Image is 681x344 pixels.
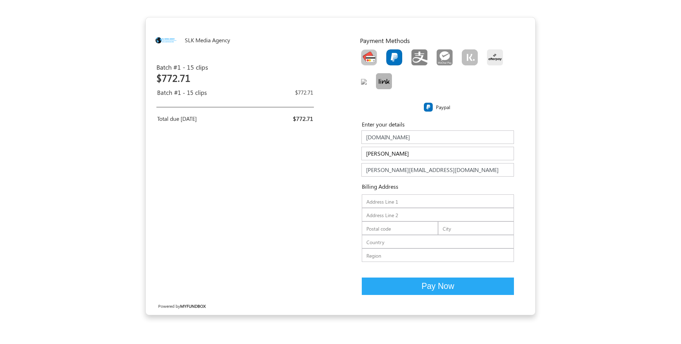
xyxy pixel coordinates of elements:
img: S_PT_afterpay_clearpay.png [487,49,503,65]
div: Batch #1 - 15 clips [157,88,246,97]
h5: Enter your details [362,121,514,128]
img: Link.png [376,73,392,89]
span: $772.71 [293,115,313,122]
img: S_PT_klarna.png [462,49,478,65]
h2: $772.71 [156,72,245,84]
input: Name [361,147,514,160]
h5: Payment Methods [360,37,521,44]
input: Company Name [361,130,514,144]
img: S_PT_wechat_pay.png [437,49,453,65]
input: Address Line 1 [362,194,514,208]
div: Batch #1 - 15 clips [156,63,245,86]
h6: SLK Media Agency [185,37,276,43]
input: Address Line 2 [362,208,514,221]
img: S_PT_paypal.png [386,49,402,65]
h6: Billing Address [351,183,398,190]
input: E-mail [361,163,514,177]
input: Postal code [362,221,438,235]
span: Pay Now [421,281,454,291]
div: Powered by [151,297,247,315]
div: Total due [DATE] [157,114,230,123]
div: Toolbar with button groups [356,47,521,95]
a: MYFUNDBOX [180,303,206,309]
input: Country [362,235,514,248]
img: S_PT_alipay.png [411,49,427,65]
img: CardCollection.png [361,49,377,65]
button: Pay Now [362,278,514,295]
img: S_PT_bank_transfer.png [361,79,367,85]
span: $772.71 [295,89,313,96]
label: Paypal [436,103,450,111]
img: S_PT_paypal.png [424,103,433,112]
input: City [438,221,514,235]
input: Region [362,248,514,262]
